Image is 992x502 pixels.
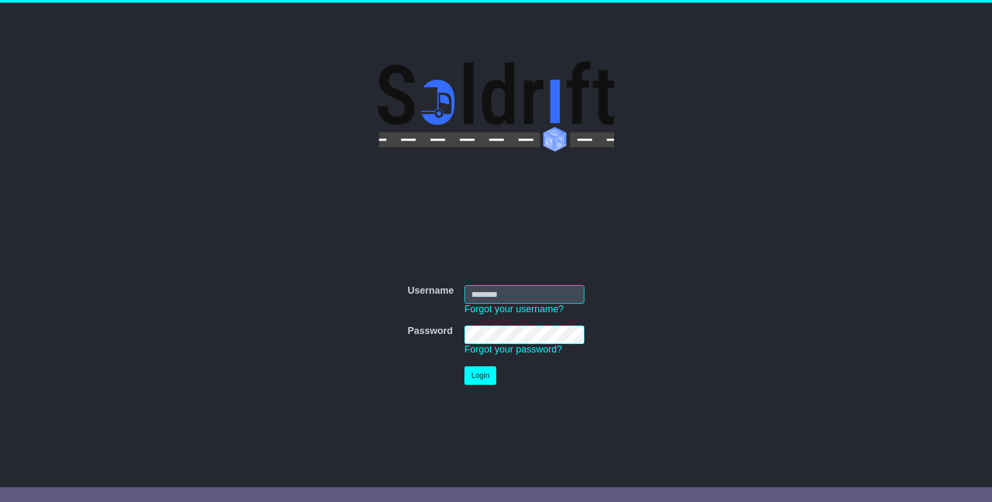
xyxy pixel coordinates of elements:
img: Soldrift Pty Ltd [378,61,614,152]
label: Password [408,325,453,337]
label: Username [408,285,454,297]
button: Login [464,366,496,385]
a: Forgot your password? [464,344,562,355]
a: Forgot your username? [464,304,564,314]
